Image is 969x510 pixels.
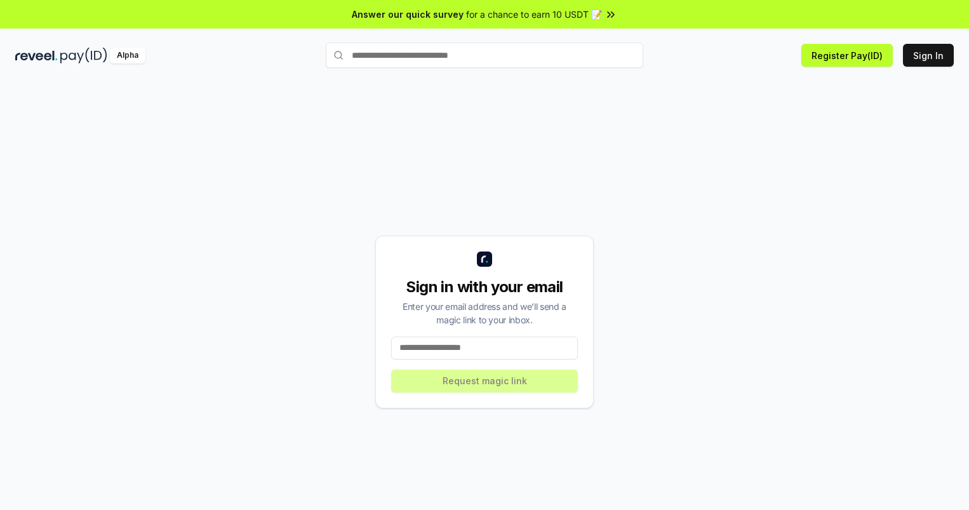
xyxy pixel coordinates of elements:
div: Sign in with your email [391,277,578,297]
img: reveel_dark [15,48,58,64]
img: logo_small [477,252,492,267]
img: pay_id [60,48,107,64]
span: Answer our quick survey [352,8,464,21]
div: Alpha [110,48,145,64]
span: for a chance to earn 10 USDT 📝 [466,8,602,21]
button: Sign In [903,44,954,67]
div: Enter your email address and we’ll send a magic link to your inbox. [391,300,578,326]
button: Register Pay(ID) [801,44,893,67]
